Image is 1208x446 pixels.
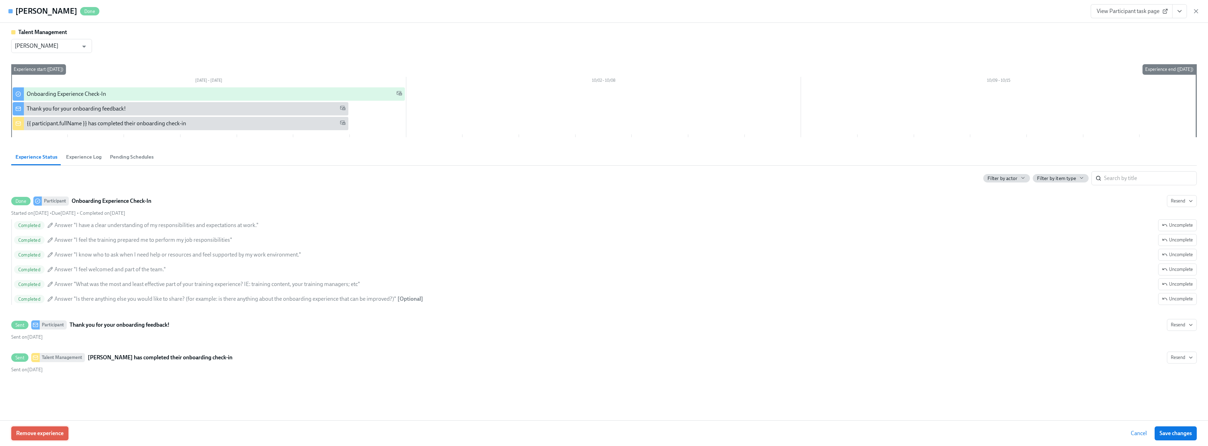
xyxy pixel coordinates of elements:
span: Experience Status [15,153,58,161]
button: Filter by actor [983,174,1030,182]
button: Cancel [1126,426,1152,440]
span: Save changes [1160,430,1192,437]
span: Cancel [1131,430,1147,437]
span: Answer "I feel the training prepared me to perform my job responsibilities" [54,236,232,244]
span: View Participant task page [1097,8,1167,15]
button: DoneParticipantOnboarding Experience Check-InResendStarted on[DATE] •Due[DATE] • Completed on[DAT... [1158,293,1197,305]
span: Thursday, September 25th 2025, 4:11 pm [11,210,49,216]
span: Completed [14,282,45,287]
button: SentParticipantThank you for your onboarding feedback!Sent on[DATE] [1167,319,1197,331]
span: Done [11,199,31,204]
button: DoneParticipantOnboarding Experience Check-InResendStarted on[DATE] •Due[DATE] • Completed on[DAT... [1158,234,1197,246]
span: Experience Log [66,153,101,161]
span: Thursday, October 2nd 2025, 9:00 am [52,210,76,216]
span: Completed [14,238,45,243]
span: Pending Schedules [110,153,154,161]
button: DoneParticipantOnboarding Experience Check-InResendStarted on[DATE] •Due[DATE] • Completed on[DAT... [1158,278,1197,290]
div: Experience start ([DATE]) [11,64,66,75]
span: Answer "Is there anything else you would like to share? (for example: is there anything about the... [54,295,396,303]
button: Open [79,41,90,52]
span: Thursday, September 25th 2025, 4:12 pm [80,210,125,216]
strong: Thank you for your onboarding feedback! [70,321,170,329]
button: Remove experience [11,426,68,440]
span: Uncomplete [1162,222,1193,229]
div: Talent Management [40,353,85,362]
h4: [PERSON_NAME] [15,6,77,16]
span: Resend [1171,321,1193,328]
button: View task page [1172,4,1187,18]
button: Filter by item type [1033,174,1089,182]
span: Work Email [396,90,402,98]
div: [DATE] – [DATE] [11,77,406,86]
span: Done [80,9,99,14]
input: Search by title [1104,171,1197,185]
div: Participant [40,320,67,329]
span: Work Email [340,120,346,128]
strong: [PERSON_NAME] has completed their onboarding check-in [88,353,232,362]
span: Uncomplete [1162,237,1193,244]
div: Experience end ([DATE]) [1142,64,1196,75]
span: Completed [14,267,45,272]
span: Work Email [340,105,346,113]
div: [ Optional ] [398,295,423,303]
span: Uncomplete [1162,251,1193,258]
button: DoneParticipantOnboarding Experience Check-InResendStarted on[DATE] •Due[DATE] • Completed on[DAT... [1158,249,1197,261]
span: Thursday, September 25th 2025, 4:12 pm [11,367,43,373]
strong: Talent Management [18,29,67,35]
div: 10/02 – 10/08 [406,77,801,86]
button: DoneParticipantOnboarding Experience Check-InResendStarted on[DATE] •Due[DATE] • Completed on[DAT... [1158,264,1197,275]
span: Answer "I have a clear understanding of my responsibilities and expectations at work." [54,221,258,229]
span: Answer "What was the most and least effective part of your training experience? IE: training cont... [54,280,360,288]
span: Uncomplete [1162,266,1193,273]
strong: Onboarding Experience Check-In [72,197,151,205]
span: Sent [11,322,28,328]
span: Uncomplete [1162,281,1193,288]
span: Uncomplete [1162,295,1193,302]
span: Sent [11,355,28,360]
span: Completed [14,223,45,228]
span: Remove experience [16,430,64,437]
button: Save changes [1155,426,1197,440]
div: Onboarding Experience Check-In [27,90,106,98]
span: Answer "I know who to ask when I need help or resources and feel supported by my work environment." [54,251,301,259]
div: Participant [42,197,69,206]
div: • • [11,210,125,217]
div: 10/09 – 10/15 [801,77,1196,86]
span: Resend [1171,198,1193,205]
span: Filter by actor [987,175,1017,182]
span: Filter by item type [1037,175,1076,182]
button: DoneParticipantOnboarding Experience Check-InResendStarted on[DATE] •Due[DATE] • Completed on[DAT... [1158,219,1197,231]
div: Thank you for your onboarding feedback! [27,105,126,113]
span: Completed [14,297,45,302]
div: {{ participant.fullName }} has completed their onboarding check-in [27,120,186,127]
span: Thursday, September 25th 2025, 4:12 pm [11,334,43,340]
span: Answer "I feel welcomed and part of the team." [54,266,166,273]
button: DoneParticipantOnboarding Experience Check-InStarted on[DATE] •Due[DATE] • Completed on[DATE]Comp... [1167,195,1197,207]
a: View Participant task page [1091,4,1173,18]
span: Completed [14,252,45,258]
button: SentTalent Management[PERSON_NAME] has completed their onboarding check-inSent on[DATE] [1167,352,1197,364]
span: Resend [1171,354,1193,361]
